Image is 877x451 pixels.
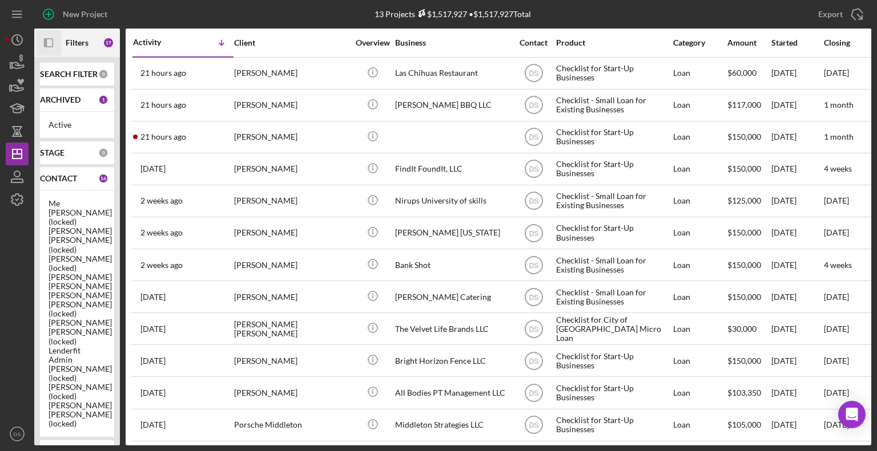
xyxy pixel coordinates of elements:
[140,164,166,173] time: 2025-09-24 00:28
[824,132,854,141] time: 1 month
[771,410,823,440] div: [DATE]
[727,292,761,302] span: $150,000
[771,218,823,248] div: [DATE]
[556,218,670,248] div: Checklist for Start-Up Businesses
[529,357,538,365] text: DS
[140,261,183,270] time: 2025-09-10 19:06
[140,388,166,397] time: 2025-06-19 21:10
[98,95,108,105] div: 1
[49,254,106,273] div: [PERSON_NAME] (locked)
[140,420,166,429] time: 2025-06-03 18:26
[727,196,761,205] span: $125,000
[140,292,166,302] time: 2025-07-28 17:39
[234,186,348,216] div: [PERSON_NAME]
[824,100,854,109] time: 1 month
[824,420,849,429] time: [DATE]
[727,100,761,109] span: $117,000
[234,58,348,88] div: [PERSON_NAME]
[556,90,670,120] div: Checklist - Small Loan for Existing Businesses
[49,282,106,291] div: [PERSON_NAME]
[529,389,538,397] text: DS
[49,120,106,129] div: Active
[34,3,119,26] button: New Project
[824,324,849,334] time: [DATE]
[49,235,106,254] div: [PERSON_NAME] (locked)
[771,377,823,408] div: [DATE]
[673,186,726,216] div: Loan
[395,58,509,88] div: Las Chihuas Restaurant
[556,122,670,152] div: Checklist for Start-Up Businesses
[771,346,823,376] div: [DATE]
[63,3,107,26] div: New Project
[673,282,726,312] div: Loan
[727,132,761,141] span: $150,000
[133,38,183,47] div: Activity
[673,314,726,344] div: Loan
[140,100,186,109] time: 2025-09-24 21:23
[727,377,770,408] div: $103,350
[49,226,106,235] div: [PERSON_NAME]
[556,314,670,344] div: Checklist for City of [GEOGRAPHIC_DATA] Micro Loan
[49,318,106,327] div: [PERSON_NAME]
[556,250,670,280] div: Checklist - Small Loan for Existing Businesses
[556,410,670,440] div: Checklist for Start-Up Businesses
[727,38,770,47] div: Amount
[807,3,871,26] button: Export
[375,9,531,19] div: 13 Projects • $1,517,927 Total
[556,377,670,408] div: Checklist for Start-Up Businesses
[395,282,509,312] div: [PERSON_NAME] Catering
[727,324,757,334] span: $30,000
[234,377,348,408] div: [PERSON_NAME]
[673,58,726,88] div: Loan
[727,164,761,173] span: $150,000
[140,68,186,78] time: 2025-09-24 21:25
[673,250,726,280] div: Loan
[40,95,81,104] b: ARCHIVED
[234,122,348,152] div: [PERSON_NAME]
[556,38,670,47] div: Product
[351,38,394,47] div: Overview
[40,174,77,183] b: CONTACT
[49,346,106,364] div: Lenderfit Admin
[529,165,538,173] text: DS
[771,58,823,88] div: [DATE]
[824,260,852,270] time: 4 weeks
[234,90,348,120] div: [PERSON_NAME]
[13,431,21,437] text: DS
[824,68,849,78] time: [DATE]
[415,9,467,19] div: $1,517,927
[140,228,183,237] time: 2025-09-10 22:50
[556,282,670,312] div: Checklist - Small Loan for Existing Businesses
[49,401,106,410] div: [PERSON_NAME]
[771,154,823,184] div: [DATE]
[49,199,106,208] div: Me
[727,68,757,78] span: $60,000
[556,346,670,376] div: Checklist for Start-Up Businesses
[103,37,114,48] div: 17
[771,122,823,152] div: [DATE]
[395,377,509,408] div: All Bodies PT Management LLC
[529,325,538,333] text: DS
[824,356,849,365] time: [DATE]
[529,229,538,237] text: DS
[771,282,823,312] div: [DATE]
[49,327,106,346] div: [PERSON_NAME] (locked)
[556,154,670,184] div: Checklist for Start-Up Businesses
[49,291,106,300] div: [PERSON_NAME]
[234,410,348,440] div: Porsche Middleton
[40,148,65,157] b: STAGE
[529,261,538,269] text: DS
[529,197,538,205] text: DS
[40,70,98,79] b: SEARCH FILTER
[395,250,509,280] div: Bank Shot
[98,173,108,184] div: 16
[529,101,538,109] text: DS
[395,186,509,216] div: Nirups University of skills
[838,401,866,428] div: Open Intercom Messenger
[512,38,555,47] div: Contact
[771,186,823,216] div: [DATE]
[824,196,849,205] time: [DATE]
[49,208,106,226] div: [PERSON_NAME] (locked)
[234,218,348,248] div: [PERSON_NAME]
[395,218,509,248] div: [PERSON_NAME] [US_STATE]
